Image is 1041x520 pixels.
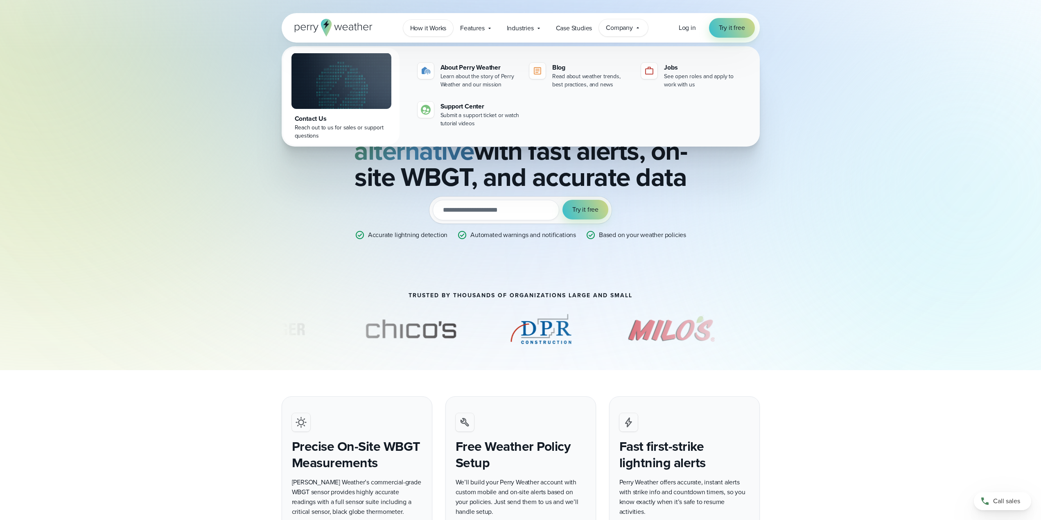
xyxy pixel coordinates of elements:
a: About Perry Weather Learn about the story of Perry Weather and our mission [414,59,523,92]
a: Log in [679,23,696,33]
div: Read about weather trends, best practices, and news [552,72,631,89]
h2: Trusted by thousands of organizations large and small [409,292,632,299]
span: Industries [507,23,534,33]
span: Try it free [572,205,598,215]
span: Log in [679,23,696,32]
div: 3 of 11 [508,309,574,350]
img: Bilfinger.svg [197,309,313,350]
div: Contact Us [295,114,388,124]
div: Jobs [664,63,743,72]
div: About Perry Weather [440,63,519,72]
img: Milos.svg [613,309,729,350]
div: 4 of 11 [613,309,729,350]
span: Call sales [993,496,1020,506]
div: Blog [552,63,631,72]
p: Automated warnings and notifications [470,230,576,240]
a: Support Center Submit a support ticket or watch tutorial videos [414,98,523,131]
button: Try it free [562,200,608,219]
div: slideshow [282,309,760,354]
div: 2 of 11 [353,309,469,350]
span: Try it free [719,23,745,33]
p: Accurate lightning detection [368,230,447,240]
a: How it Works [403,20,454,36]
div: Support Center [440,102,519,111]
a: Contact Us Reach out to us for sales or support questions [283,48,400,145]
h5: Precise On-Site WBGT Measurements [292,438,422,471]
p: Perry Weather offers accurate, instant alerts with strike info and countdown timers, so you know ... [619,477,750,517]
span: Case Studies [556,23,592,33]
h2: Perry Weather: A with fast alerts, on-site WBGT, and accurate data [323,85,719,190]
img: contact-icon.svg [421,105,431,115]
p: We’ll build your Perry Weather account with custom mobile and on-site alerts based on your polici... [456,477,586,517]
a: Call sales [974,492,1031,510]
h4: Free Weather Policy Setup [456,438,586,471]
div: See open roles and apply to work with us [664,72,743,89]
a: Jobs See open roles and apply to work with us [638,59,746,92]
a: Try it free [709,18,755,38]
div: Reach out to us for sales or support questions [295,124,388,140]
img: about-icon.svg [421,66,431,76]
p: [PERSON_NAME] Weather’s commercial-grade WBGT sensor provides highly accurate readings with a ful... [292,477,422,517]
div: Learn about the story of Perry Weather and our mission [440,72,519,89]
img: Chicos.svg [353,309,469,350]
img: jobs-icon-1.svg [644,66,654,76]
div: Submit a support ticket or watch tutorial videos [440,111,519,128]
p: Based on your weather policies [599,230,686,240]
div: 1 of 11 [197,309,313,350]
span: How it Works [410,23,447,33]
img: DPR-Construction.svg [508,309,574,350]
h4: Fast first-strike lightning alerts [619,438,750,471]
span: Company [606,23,633,33]
img: blog-icon.svg [533,66,542,76]
span: Features [460,23,484,33]
a: Blog Read about weather trends, best practices, and news [526,59,635,92]
a: Case Studies [549,20,599,36]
